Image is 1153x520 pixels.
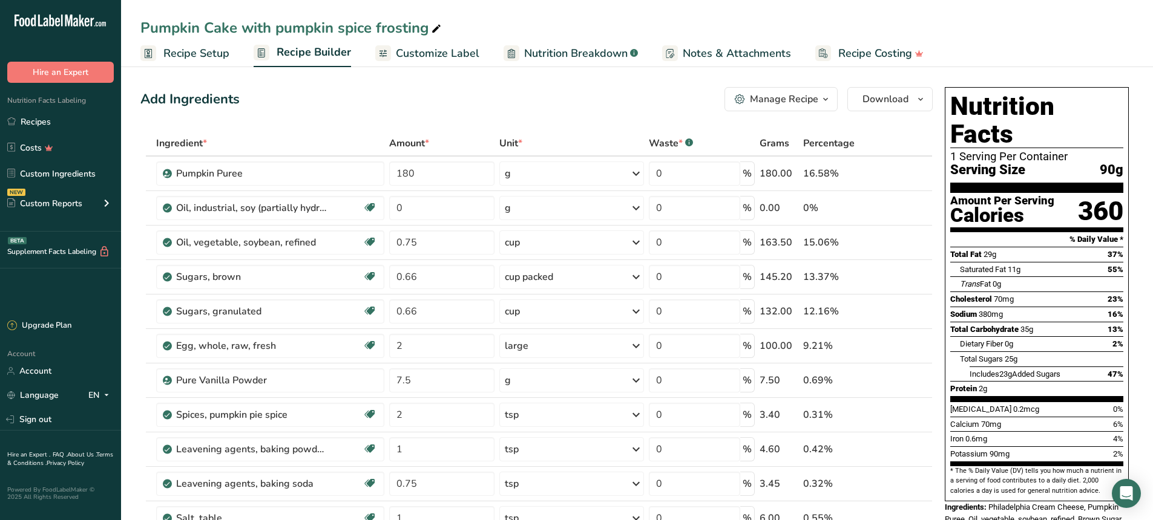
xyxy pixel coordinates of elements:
[950,151,1123,163] div: 1 Serving Per Container
[803,442,875,457] div: 0.42%
[979,384,987,393] span: 2g
[724,87,838,111] button: Manage Recipe
[847,87,933,111] button: Download
[505,476,519,491] div: tsp
[505,201,511,215] div: g
[7,450,50,459] a: Hire an Expert .
[176,476,327,491] div: Leavening agents, baking soda
[396,45,479,62] span: Customize Label
[803,373,875,388] div: 0.69%
[7,320,71,332] div: Upgrade Plan
[960,265,1006,274] span: Saturated Fat
[950,449,988,458] span: Potassium
[803,304,875,319] div: 12.16%
[950,250,982,259] span: Total Fat
[984,250,996,259] span: 29g
[960,354,1003,363] span: Total Sugars
[760,136,789,151] span: Grams
[760,166,798,181] div: 180.00
[1020,325,1033,334] span: 35g
[505,270,553,284] div: cup packed
[7,385,59,406] a: Language
[505,442,519,457] div: tsp
[1113,420,1123,429] span: 6%
[47,459,84,467] a: Privacy Policy
[8,237,27,244] div: BETA
[1005,339,1013,348] span: 0g
[1113,449,1123,458] span: 2%
[254,39,351,68] a: Recipe Builder
[1013,405,1039,414] span: 0.2mcg
[950,310,977,319] span: Sodium
[1108,294,1123,304] span: 23%
[803,166,875,181] div: 16.58%
[950,195,1054,207] div: Amount Per Serving
[760,408,798,422] div: 3.40
[950,325,1019,334] span: Total Carbohydrate
[176,339,327,353] div: Egg, whole, raw, fresh
[815,40,924,67] a: Recipe Costing
[505,339,528,353] div: large
[803,339,875,353] div: 9.21%
[504,40,638,67] a: Nutrition Breakdown
[140,40,229,67] a: Recipe Setup
[7,189,25,196] div: NEW
[803,476,875,491] div: 0.32%
[760,304,798,319] div: 132.00
[1005,354,1017,363] span: 25g
[683,45,791,62] span: Notes & Attachments
[945,502,987,512] span: Ingredients:
[803,201,875,215] div: 0%
[1100,163,1123,178] span: 90g
[1108,369,1123,379] span: 47%
[277,44,351,60] span: Recipe Builder
[1108,325,1123,334] span: 13%
[140,17,444,39] div: Pumpkin Cake with pumpkin spice frosting
[1113,434,1123,443] span: 4%
[803,270,875,284] div: 13.37%
[505,304,520,319] div: cup
[760,373,798,388] div: 7.50
[981,420,1001,429] span: 70mg
[950,405,1011,414] span: [MEDICAL_DATA]
[140,89,240,109] div: Add Ingredients
[375,40,479,67] a: Customize Label
[960,279,991,288] span: Fat
[960,279,980,288] i: Trans
[750,92,818,106] div: Manage Recipe
[950,294,992,304] span: Cholesterol
[505,235,520,250] div: cup
[950,163,1025,178] span: Serving Size
[960,339,1003,348] span: Dietary Fiber
[760,476,798,491] div: 3.45
[760,442,798,457] div: 4.60
[965,434,987,443] span: 0.6mg
[505,166,511,181] div: g
[156,136,207,151] span: Ingredient
[993,279,1001,288] span: 0g
[950,420,979,429] span: Calcium
[499,136,522,151] span: Unit
[662,40,791,67] a: Notes & Attachments
[7,450,113,467] a: Terms & Conditions .
[1008,265,1020,274] span: 11g
[803,408,875,422] div: 0.31%
[990,449,1010,458] span: 90mg
[979,310,1003,319] span: 380mg
[950,434,964,443] span: Iron
[176,235,327,250] div: Oil, vegetable, soybean, refined
[1078,195,1123,227] div: 360
[176,201,327,215] div: Oil, industrial, soy (partially hydrogenated) and cottonseed, principal use as a tortilla shortening
[505,408,519,422] div: tsp
[838,45,912,62] span: Recipe Costing
[999,369,1012,379] span: 23g
[176,166,327,181] div: Pumpkin Puree
[176,442,327,457] div: Leavening agents, baking powder, double-acting, straight phosphate
[950,384,977,393] span: Protein
[1108,265,1123,274] span: 55%
[950,466,1123,496] section: * The % Daily Value (DV) tells you how much a nutrient in a serving of food contributes to a dail...
[176,270,327,284] div: Sugars, brown
[950,93,1123,148] h1: Nutrition Facts
[760,235,798,250] div: 163.50
[53,450,67,459] a: FAQ .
